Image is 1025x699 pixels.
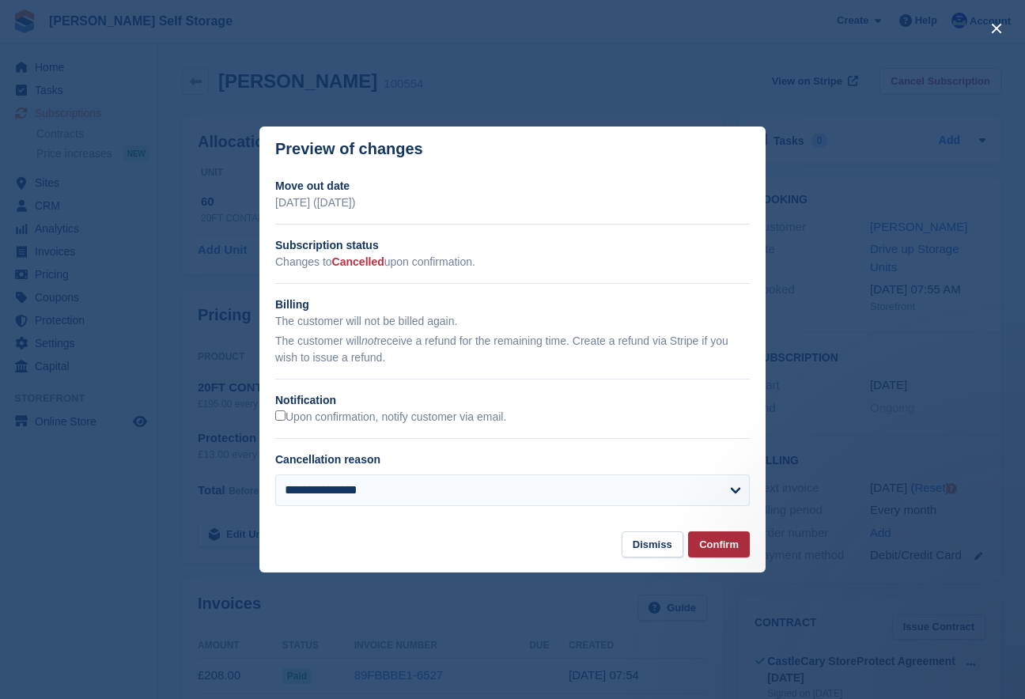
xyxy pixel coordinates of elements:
h2: Subscription status [275,237,750,254]
span: Cancelled [332,255,384,268]
p: Preview of changes [275,140,423,158]
p: The customer will receive a refund for the remaining time. Create a refund via Stripe if you wish... [275,333,750,366]
h2: Billing [275,297,750,313]
input: Upon confirmation, notify customer via email. [275,410,286,421]
p: The customer will not be billed again. [275,313,750,330]
button: Dismiss [622,531,683,557]
h2: Notification [275,392,750,409]
p: [DATE] ([DATE]) [275,195,750,211]
label: Cancellation reason [275,453,380,466]
button: Confirm [688,531,750,557]
label: Upon confirmation, notify customer via email. [275,410,506,425]
p: Changes to upon confirmation. [275,254,750,270]
h2: Move out date [275,178,750,195]
em: not [361,334,376,347]
button: close [984,16,1009,41]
